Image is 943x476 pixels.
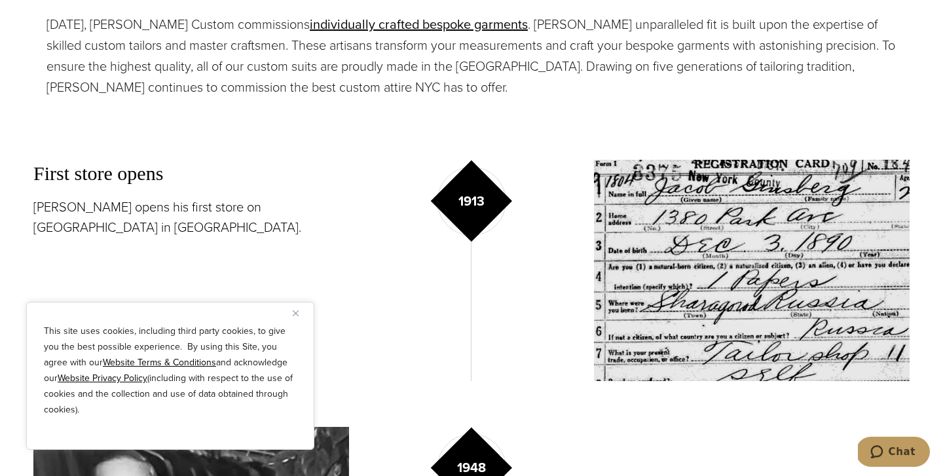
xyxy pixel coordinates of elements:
[310,14,528,34] a: individually crafted bespoke garments
[458,191,485,211] p: 1913
[46,14,897,98] p: [DATE], [PERSON_NAME] Custom commissions . [PERSON_NAME] unparalleled fit is built upon the exper...
[858,437,930,469] iframe: Opens a widget where you can chat to one of our agents
[293,305,308,321] button: Close
[594,160,910,381] img: Founder Jacob Ginsburg draft card from 1910 listing his occupation as a tailor
[33,197,349,238] p: [PERSON_NAME] opens his first store on [GEOGRAPHIC_DATA] in [GEOGRAPHIC_DATA].
[44,323,297,418] p: This site uses cookies, including third party cookies, to give you the best possible experience. ...
[58,371,147,385] a: Website Privacy Policy
[33,160,349,187] h3: First store opens
[293,310,299,316] img: Close
[103,356,216,369] a: Website Terms & Conditions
